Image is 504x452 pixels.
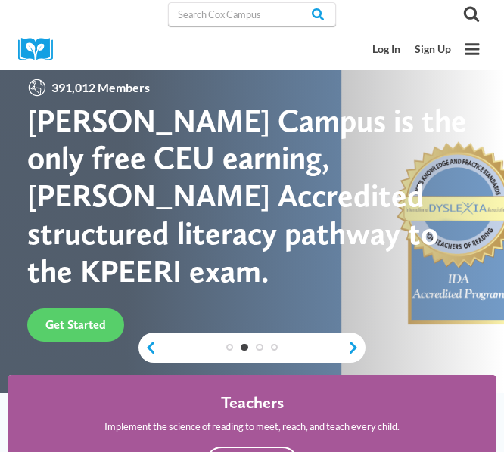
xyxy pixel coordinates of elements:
a: Sign Up [407,36,458,63]
span: 391,012 Members [47,78,155,98]
h4: Teachers [221,393,284,413]
div: [PERSON_NAME] Campus is the only free CEU earning, [PERSON_NAME] Accredited structured literacy p... [27,102,477,291]
p: Implement the science of reading to meet, reach, and teach every child. [104,419,400,434]
a: Get Started [27,308,124,342]
button: Open menu [459,36,486,63]
span: Get Started [45,317,106,332]
nav: Secondary Mobile Navigation [365,36,458,63]
img: Cox Campus [18,38,64,61]
a: Log In [365,36,407,63]
input: Search Cox Campus [168,2,335,26]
